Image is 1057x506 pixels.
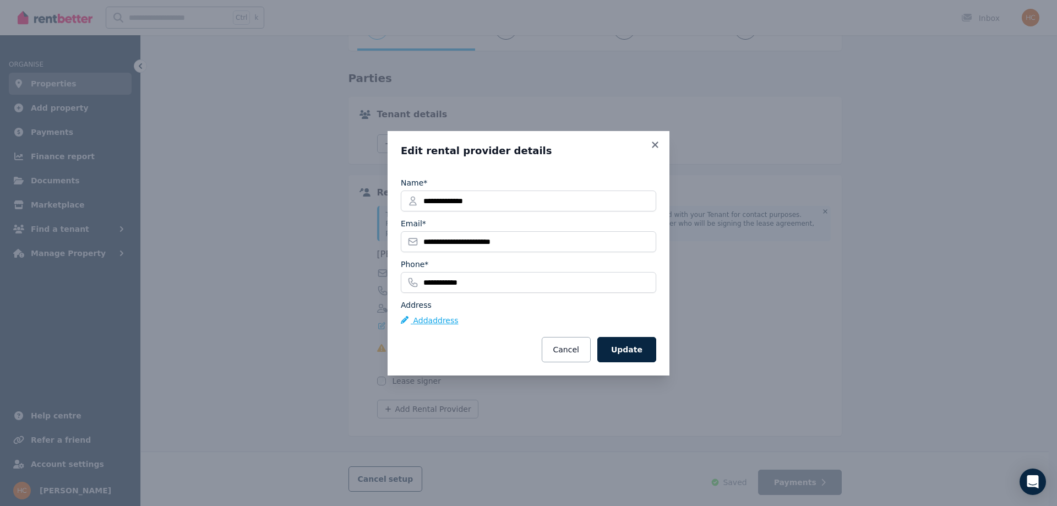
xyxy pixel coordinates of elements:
label: Address [401,300,432,311]
div: Open Intercom Messenger [1020,469,1046,495]
button: Cancel [542,337,591,362]
label: Phone* [401,259,428,270]
h3: Edit rental provider details [401,144,656,157]
label: Name* [401,177,427,188]
label: Email* [401,218,426,229]
button: Addaddress [401,315,459,326]
button: Update [597,337,656,362]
